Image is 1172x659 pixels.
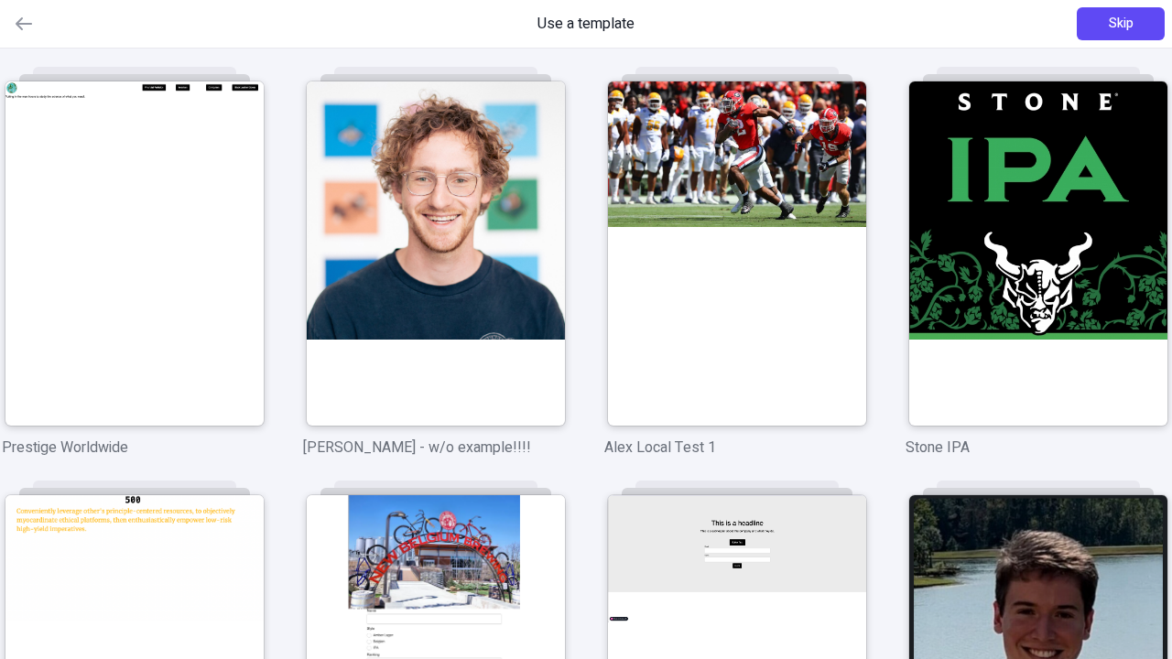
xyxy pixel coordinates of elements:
p: Alex Local Test 1 [604,437,869,459]
p: Stone IPA [906,437,1170,459]
span: Skip [1109,14,1134,34]
span: Use a template [537,13,635,35]
p: [PERSON_NAME] - w/o example!!!! [303,437,568,459]
p: Prestige Worldwide [2,437,266,459]
button: Skip [1077,7,1165,40]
